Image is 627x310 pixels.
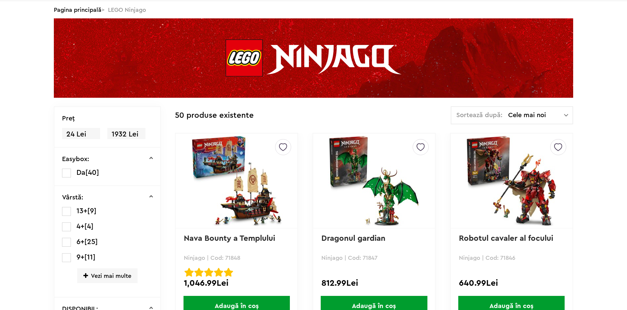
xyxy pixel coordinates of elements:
[54,1,573,18] div: > LEGO Ninjago
[85,169,99,176] span: [40]
[224,268,233,277] img: Evaluare cu stele
[84,223,94,230] span: [4]
[62,194,83,201] p: Vârstă:
[459,255,564,261] p: Ninjago | Cod: 71846
[204,268,213,277] img: Evaluare cu stele
[84,254,96,261] span: [11]
[328,135,420,227] img: Dragonul gardian
[508,112,564,118] span: Cele mai noi
[54,7,101,13] a: Pagina principală
[76,223,84,230] span: 4+
[54,18,573,98] img: LEGO Ninjago
[456,112,503,118] span: Sortează după:
[77,268,138,283] span: Vezi mai multe
[62,156,89,162] p: Easybox:
[84,238,98,245] span: [25]
[76,238,84,245] span: 6+
[321,279,427,287] div: 812.99Lei
[184,235,275,242] a: Nava Bounty a Templului
[194,268,204,277] img: Evaluare cu stele
[321,255,427,261] p: Ninjago | Cod: 71847
[76,169,85,176] span: Da
[87,207,97,215] span: [9]
[214,268,223,277] img: Evaluare cu stele
[62,115,75,122] p: Preţ
[321,235,385,242] a: Dragonul gardian
[459,279,564,287] div: 640.99Lei
[184,255,289,261] p: Ninjago | Cod: 71848
[62,128,100,141] span: 24 Lei
[184,279,289,287] div: 1,046.99Lei
[76,254,84,261] span: 9+
[465,135,557,227] img: Robotul cavaler al focului
[459,235,553,242] a: Robotul cavaler al focului
[107,128,145,141] span: 1932 Lei
[184,268,194,277] img: Evaluare cu stele
[76,207,87,215] span: 13+
[191,135,283,227] img: Nava Bounty a Templului
[175,106,254,125] div: 50 produse existente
